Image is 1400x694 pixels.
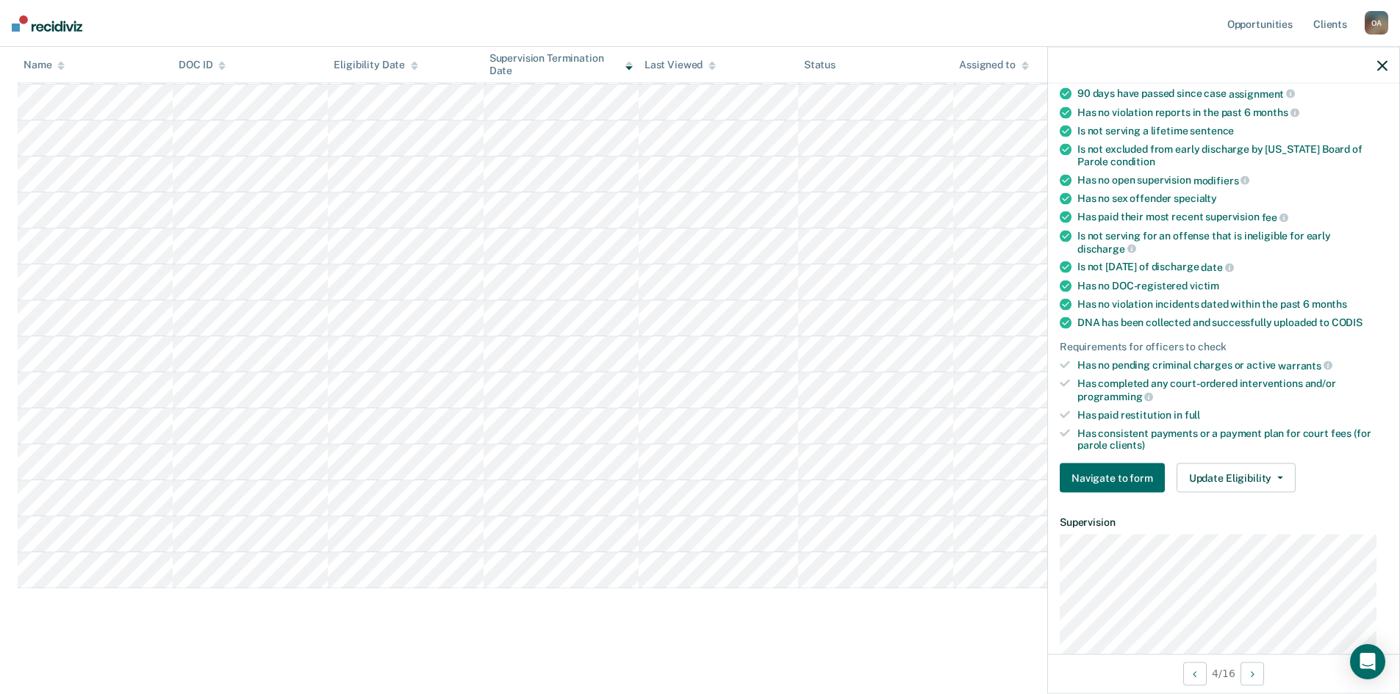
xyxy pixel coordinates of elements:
[1060,463,1171,493] a: Navigate to form link
[1060,463,1165,493] button: Navigate to form
[1048,654,1399,693] div: 4 / 16
[12,15,82,32] img: Recidiviz
[1077,230,1388,255] div: Is not serving for an offense that is ineligible for early
[1077,173,1388,187] div: Has no open supervision
[1190,280,1219,292] span: victim
[1077,242,1136,254] span: discharge
[1077,125,1388,137] div: Is not serving a lifetime
[1177,463,1296,493] button: Update Eligibility
[1350,644,1385,679] div: Open Intercom Messenger
[959,59,1028,71] div: Assigned to
[1229,87,1295,99] span: assignment
[1077,391,1153,402] span: programming
[1193,174,1250,186] span: modifiers
[1077,143,1388,168] div: Is not excluded from early discharge by [US_STATE] Board of Parole
[645,59,716,71] div: Last Viewed
[1077,106,1388,119] div: Has no violation reports in the past 6
[24,59,65,71] div: Name
[1077,317,1388,329] div: DNA has been collected and successfully uploaded to
[1241,662,1264,685] button: Next Opportunity
[1332,317,1363,328] span: CODIS
[1365,11,1388,35] div: O A
[489,52,633,77] div: Supervision Termination Date
[1190,125,1234,137] span: sentence
[1077,408,1388,421] div: Has paid restitution in
[1077,211,1388,224] div: Has paid their most recent supervision
[1110,439,1145,451] span: clients)
[1312,298,1347,310] span: months
[804,59,836,71] div: Status
[179,59,226,71] div: DOC ID
[1077,298,1388,311] div: Has no violation incidents dated within the past 6
[1077,358,1388,372] div: Has no pending criminal charges or active
[1174,192,1217,204] span: specialty
[1077,261,1388,274] div: Is not [DATE] of discharge
[1060,341,1388,353] div: Requirements for officers to check
[334,59,418,71] div: Eligibility Date
[1077,87,1388,101] div: 90 days have passed since case
[1201,261,1233,273] span: date
[1278,359,1332,371] span: warrants
[1262,212,1288,223] span: fee
[1183,662,1207,685] button: Previous Opportunity
[1077,280,1388,292] div: Has no DOC-registered
[1077,377,1388,402] div: Has completed any court-ordered interventions and/or
[1253,106,1299,118] span: months
[1185,408,1200,420] span: full
[1110,156,1155,167] span: condition
[1077,192,1388,205] div: Has no sex offender
[1060,516,1388,529] dt: Supervision
[1077,427,1388,452] div: Has consistent payments or a payment plan for court fees (for parole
